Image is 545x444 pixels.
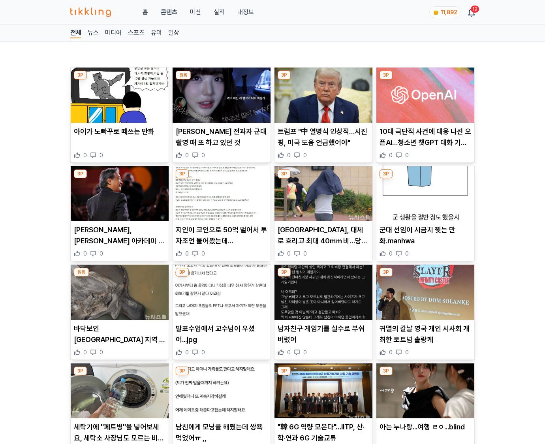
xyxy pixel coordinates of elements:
[201,151,205,159] span: 0
[389,348,393,356] span: 0
[376,166,474,222] img: 군대 선임이 시금치 찢는 만화.manhwa
[83,151,87,159] span: 0
[237,8,254,17] a: 내정보
[376,265,474,320] img: 귀멸의 칼날 영국 개인 시사회 개최한 토트넘 솔랑케
[380,169,393,178] div: 3P
[278,323,369,345] p: 남자친구 게임기를 실수로 부숴버렸어
[71,166,169,222] img: 박찬욱, 내년 아카데미 韓 대표…'어쩔수가없다'
[274,363,372,419] img: "韓 6G 역량 모은다"…IITP, 산·학·연과 6G 기술교류
[287,250,291,258] span: 0
[71,68,169,123] img: 아이가 노빠꾸로 떼쓰는 만화
[70,28,81,38] a: 전체
[88,28,99,38] a: 뉴스
[74,71,87,79] div: 3P
[176,268,189,277] div: 3P
[274,166,373,262] div: 3P 인천, 대체로 흐리고 최대 40㎜ 비…당분간 무더위 [GEOGRAPHIC_DATA], 대체로 흐리고 최대 40㎜ 비…당분간 무더위 0 0
[405,151,409,159] span: 0
[429,6,459,18] a: coin 11,892
[190,8,201,17] button: 미션
[74,268,89,277] div: 읽음
[100,151,103,159] span: 0
[74,367,87,375] div: 3P
[173,363,271,419] img: 남친에게 모닝콜 해줬는데 쌍욕 먹었어ㅠ ,,
[128,28,145,38] a: 스포츠
[83,250,87,258] span: 0
[173,68,271,123] img: 장원영 전과자 군대 촬영 때 또 하고 있던 것
[278,421,369,444] p: "韓 6G 역량 모은다"…IITP, 산·학·연과 6G 기술교류
[176,126,267,148] p: [PERSON_NAME] 전과자 군대 촬영 때 또 하고 있던 것
[376,166,475,262] div: 3P 군대 선임이 시금치 찢는 만화.manhwa 군대 선임이 시금치 찢는 만화.manhwa 0 0
[176,224,267,246] p: 지인이 코인으로 50억 벌어서 투자조언 물어봤는데 [PERSON_NAME],,
[303,151,307,159] span: 0
[176,367,189,375] div: 3P
[100,348,103,356] span: 0
[74,126,165,137] p: 아이가 노빠꾸로 떼쓰는 만화
[74,323,165,345] p: 바닥보인 [GEOGRAPHIC_DATA] 지역 주요 수원 오봉저수지 [[DATE]의 한 컷]
[70,8,111,17] img: 티끌링
[468,8,475,17] a: 19
[380,71,393,79] div: 3P
[274,68,372,123] img: 트럼프 "中 열병식 인상적…시진핑, 미국 도움 언급했어야"
[71,265,169,320] img: 바닥보인 강릉 지역 주요 수원 오봉저수지 [오늘의 한 컷]
[74,224,165,246] p: [PERSON_NAME], [PERSON_NAME] 아카데미 韓 대표…'어쩔수가없다'
[278,169,291,178] div: 3P
[151,28,162,38] a: 유머
[380,126,471,148] p: 10대 극단적 사건에 대응 나선 오픈AI…청소년 챗GPT 대화 기록, 부모가 관리한다
[70,166,169,262] div: 3P 박찬욱, 내년 아카데미 韓 대표…'어쩔수가없다' [PERSON_NAME], [PERSON_NAME] 아카데미 韓 대표…'어쩔수가없다' 0 0
[172,67,271,163] div: 읽음 장원영 전과자 군대 촬영 때 또 하고 있던 것 [PERSON_NAME] 전과자 군대 촬영 때 또 하고 있던 것 0 0
[83,348,87,356] span: 0
[143,8,148,17] a: 홈
[214,8,225,17] a: 실적
[380,268,393,277] div: 3P
[303,250,307,258] span: 0
[161,8,177,17] a: 콘텐츠
[105,28,122,38] a: 미디어
[70,264,169,360] div: 읽음 바닥보인 강릉 지역 주요 수원 오봉저수지 [오늘의 한 컷] 바닥보인 [GEOGRAPHIC_DATA] 지역 주요 수원 오봉저수지 [[DATE]의 한 컷] 0 0
[376,363,474,419] img: 아는 누나랑...여행 ㄹㅇ...blind
[380,421,471,433] p: 아는 누나랑...여행 ㄹㅇ...blind
[172,264,271,360] div: 3P 발표수업에서 교수님이 우셨어...jpg 발표수업에서 교수님이 우셨어...jpg 0 0
[405,348,409,356] span: 0
[74,169,87,178] div: 3P
[441,9,457,15] span: 11,892
[201,250,205,258] span: 0
[70,67,169,163] div: 3P 아이가 노빠꾸로 떼쓰는 만화 아이가 노빠꾸로 떼쓰는 만화 0 0
[176,71,191,79] div: 읽음
[201,348,205,356] span: 0
[389,151,393,159] span: 0
[380,367,393,375] div: 3P
[303,348,307,356] span: 0
[176,323,267,345] p: 발표수업에서 교수님이 우셨어...jpg
[274,265,372,320] img: 남자친구 게임기를 실수로 부숴버렸어
[274,67,373,163] div: 3P 트럼프 "中 열병식 인상적…시진핑, 미국 도움 언급했어야" 트럼프 "中 열병식 인상적…시진핑, 미국 도움 언급했어야" 0 0
[389,250,393,258] span: 0
[176,169,189,178] div: 3P
[278,268,291,277] div: 3P
[376,68,474,123] img: 10대 극단적 사건에 대응 나선 오픈AI…청소년 챗GPT 대화 기록, 부모가 관리한다
[274,166,372,222] img: 인천, 대체로 흐리고 최대 40㎜ 비…당분간 무더위
[376,67,475,163] div: 3P 10대 극단적 사건에 대응 나선 오픈AI…청소년 챗GPT 대화 기록, 부모가 관리한다 10대 극단적 사건에 대응 나선 오픈AI…청소년 챗GPT 대화 기록, 부모가 관리한...
[287,348,291,356] span: 0
[471,6,479,13] div: 19
[185,348,189,356] span: 0
[380,323,471,345] p: 귀멸의 칼날 영국 개인 시사회 개최한 토트넘 솔랑케
[173,166,271,222] img: 지인이 코인으로 50억 벌어서 투자조언 물어봤는데 거만하네,,
[278,71,291,79] div: 3P
[278,224,369,246] p: [GEOGRAPHIC_DATA], 대체로 흐리고 최대 40㎜ 비…당분간 무더위
[176,421,267,444] p: 남친에게 모닝콜 해줬는데 쌍욕 먹었어ㅠ ,,
[71,363,169,419] img: 세탁기에 ''페트병''을 넣어보세요, 세탁소 사장님도 모르는 비법입니다.
[172,166,271,262] div: 3P 지인이 코인으로 50억 벌어서 투자조언 물어봤는데 거만하네,, 지인이 코인으로 50억 벌어서 투자조언 물어봤는데 [PERSON_NAME],, 0 0
[185,250,189,258] span: 0
[173,265,271,320] img: 발표수업에서 교수님이 우셨어...jpg
[168,28,179,38] a: 일상
[74,421,165,444] p: 세탁기에 ''페트병''을 넣어보세요, 세탁소 사장님도 모르는 비법입니다.
[380,224,471,246] p: 군대 선임이 시금치 찢는 만화.manhwa
[274,264,373,360] div: 3P 남자친구 게임기를 실수로 부숴버렸어 남자친구 게임기를 실수로 부숴버렸어 0 0
[376,264,475,360] div: 3P 귀멸의 칼날 영국 개인 시사회 개최한 토트넘 솔랑케 귀멸의 칼날 영국 개인 시사회 개최한 토트넘 솔랑케 0 0
[287,151,291,159] span: 0
[278,367,291,375] div: 3P
[278,126,369,148] p: 트럼프 "中 열병식 인상적…시진핑, 미국 도움 언급했어야"
[185,151,189,159] span: 0
[100,250,103,258] span: 0
[405,250,409,258] span: 0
